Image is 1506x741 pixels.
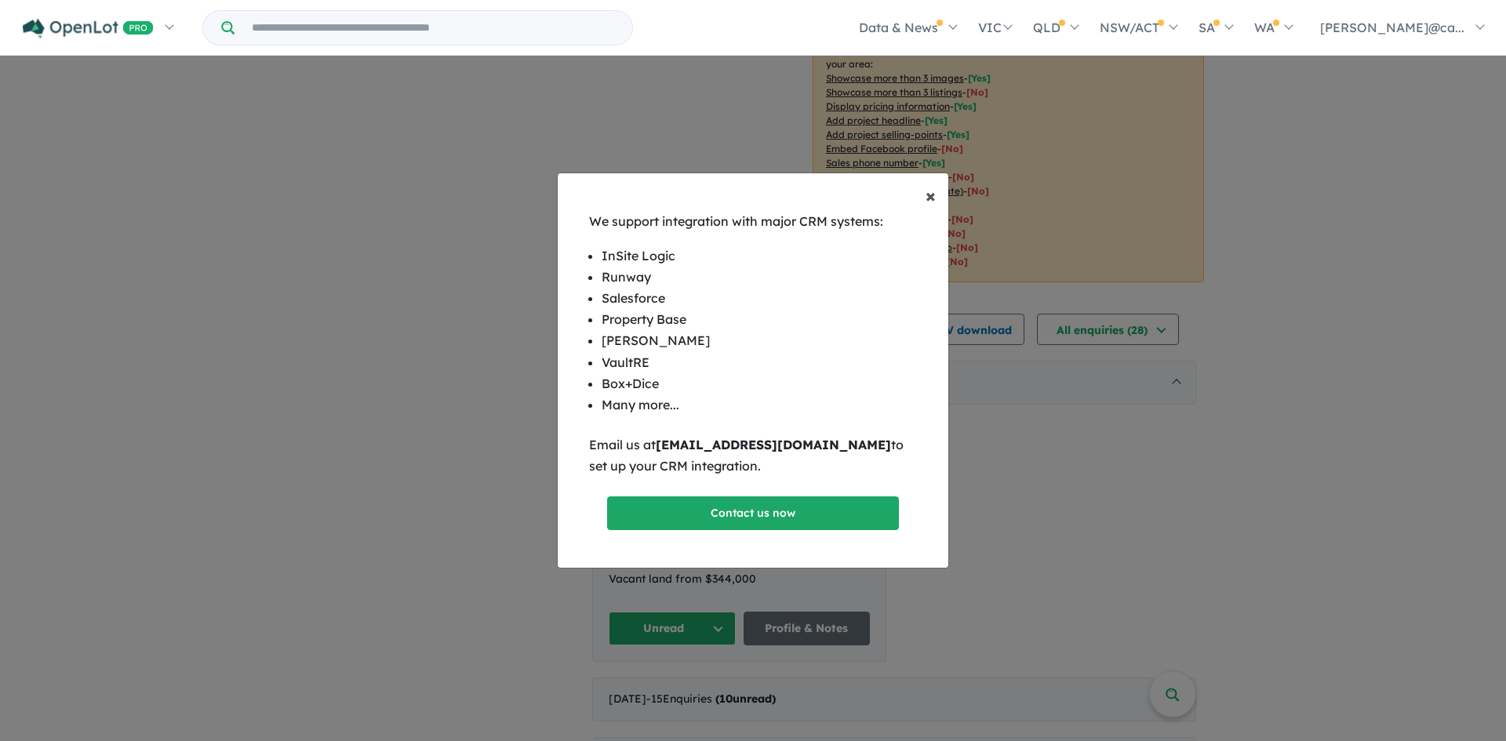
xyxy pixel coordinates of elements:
[589,211,917,232] p: We support integration with major CRM systems:
[23,19,154,38] img: Openlot PRO Logo White
[602,373,904,394] li: Box+Dice
[926,183,936,207] span: ×
[602,394,904,416] li: Many more...
[602,309,904,330] li: Property Base
[607,496,900,530] a: Contact us now
[238,11,629,45] input: Try estate name, suburb, builder or developer
[589,434,917,477] p: Email us at to set up your CRM integration.
[602,352,904,373] li: VaultRE
[1320,20,1464,35] span: [PERSON_NAME]@ca...
[602,245,904,267] li: InSite Logic
[602,267,904,288] li: Runway
[602,288,904,309] li: Salesforce
[656,437,891,452] b: [EMAIL_ADDRESS][DOMAIN_NAME]
[602,330,904,351] li: [PERSON_NAME]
